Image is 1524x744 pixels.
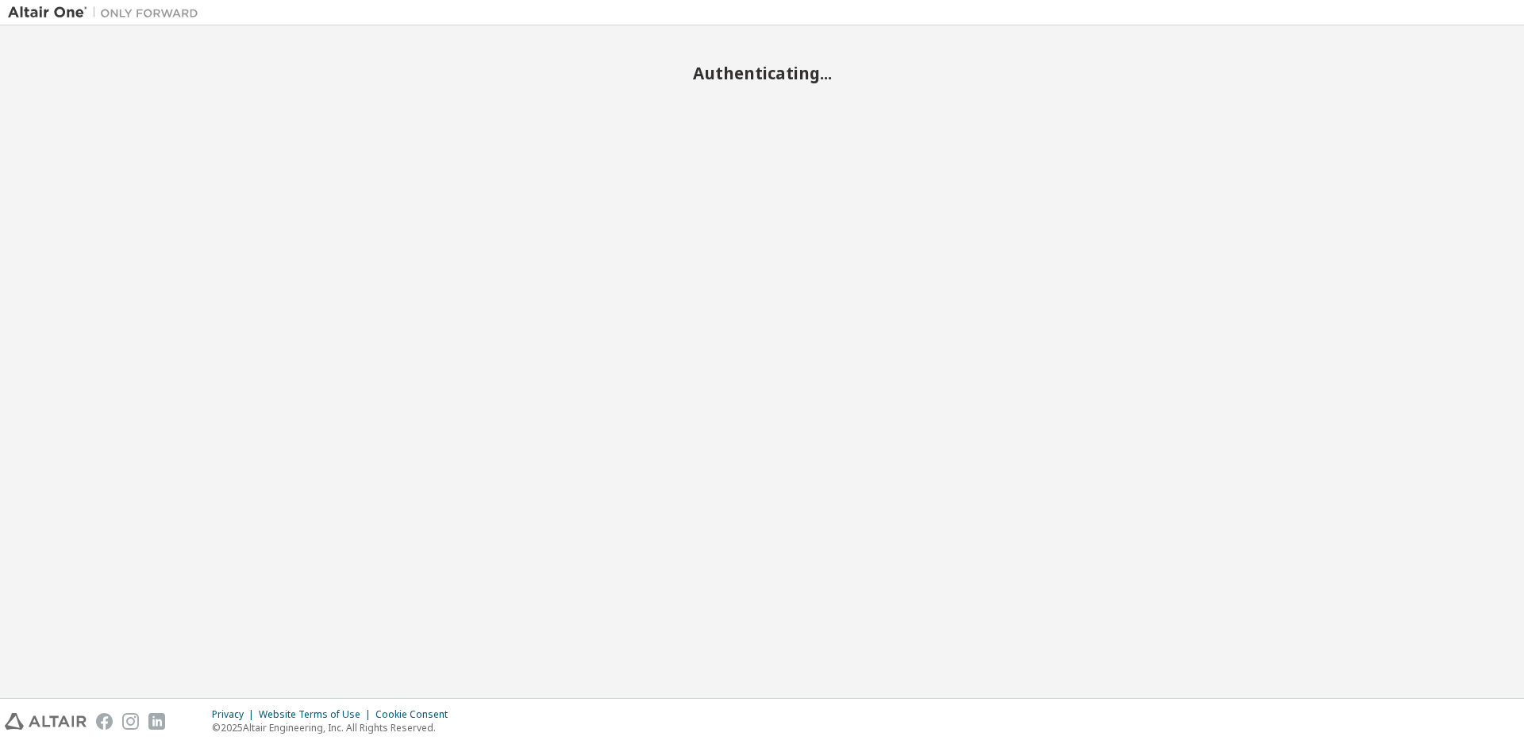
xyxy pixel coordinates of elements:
img: Altair One [8,5,206,21]
div: Privacy [212,708,259,721]
img: linkedin.svg [148,713,165,730]
img: altair_logo.svg [5,713,87,730]
div: Cookie Consent [375,708,457,721]
img: facebook.svg [96,713,113,730]
div: Website Terms of Use [259,708,375,721]
img: instagram.svg [122,713,139,730]
p: © 2025 Altair Engineering, Inc. All Rights Reserved. [212,721,457,734]
h2: Authenticating... [8,63,1516,83]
